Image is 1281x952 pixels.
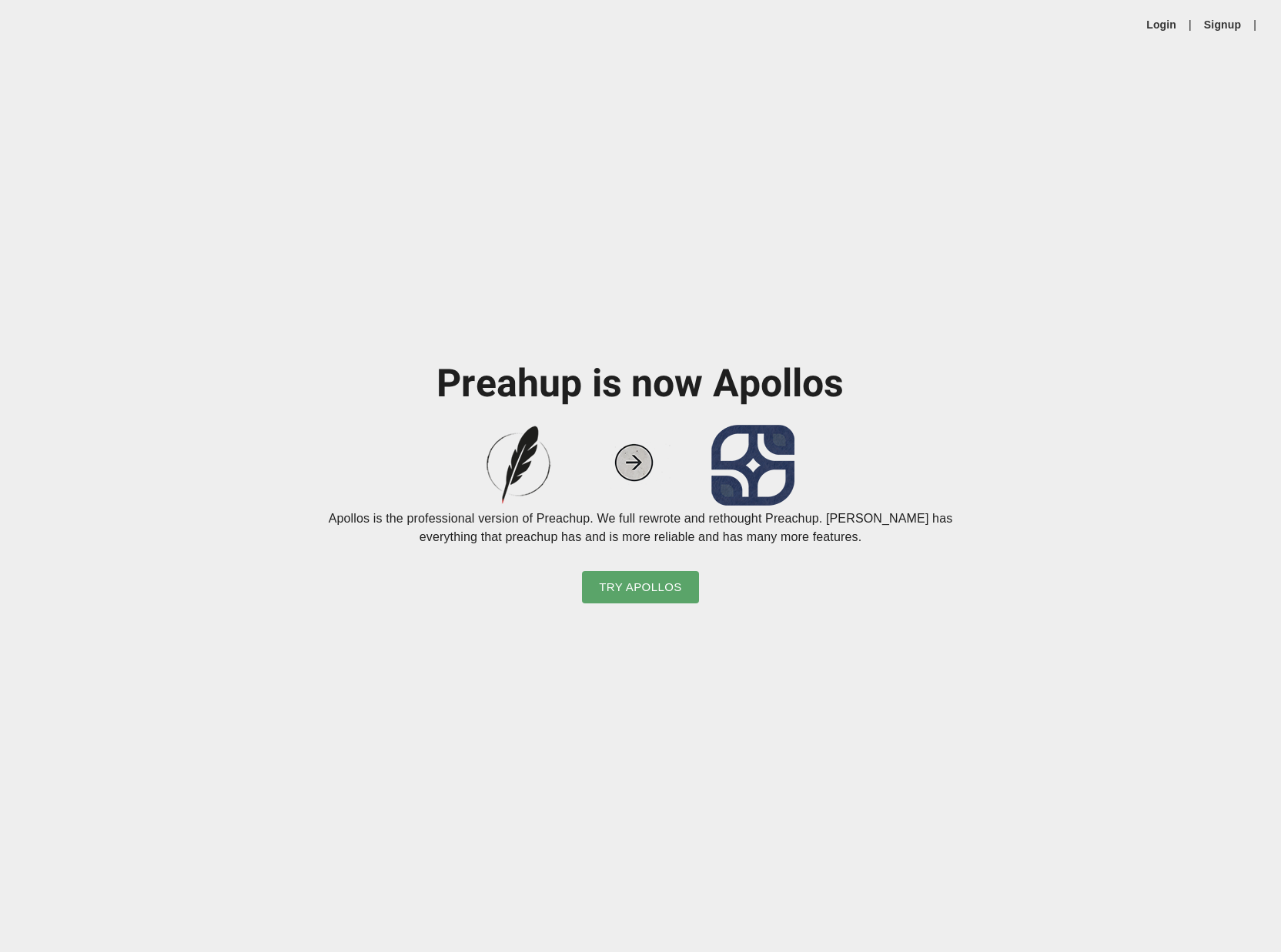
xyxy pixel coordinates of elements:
[1204,17,1241,32] a: Signup
[487,425,794,506] img: preachup-to-apollos.png
[1247,17,1263,32] li: |
[320,359,961,409] h1: Preahup is now Apollos
[582,571,699,603] button: Try Apollos
[1146,17,1176,32] a: Login
[320,509,961,546] p: Apollos is the professional version of Preachup. We full rewrote and rethought Preachup. [PERSON_...
[599,577,682,597] span: Try Apollos
[1182,17,1198,32] li: |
